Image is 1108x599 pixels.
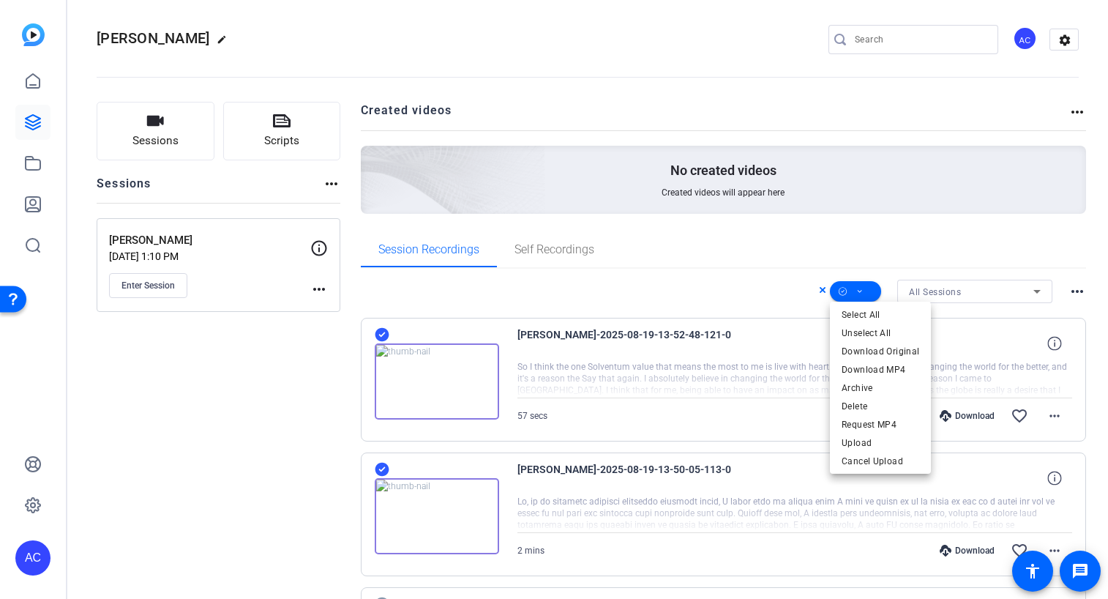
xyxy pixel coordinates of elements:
[842,398,919,415] span: Delete
[842,416,919,434] span: Request MP4
[842,306,919,324] span: Select All
[842,361,919,379] span: Download MP4
[842,324,919,342] span: Unselect All
[842,343,919,360] span: Download Original
[842,434,919,452] span: Upload
[842,453,919,470] span: Cancel Upload
[842,379,919,397] span: Archive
